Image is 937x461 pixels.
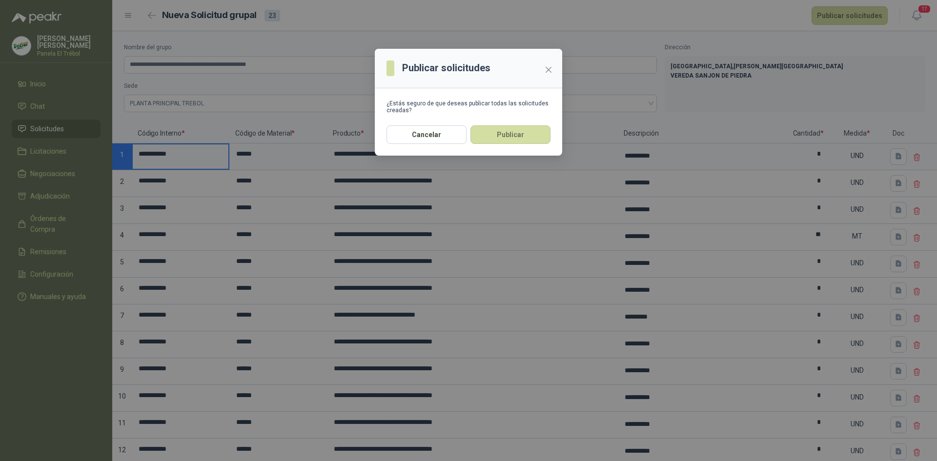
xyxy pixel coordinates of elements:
span: close [545,66,552,74]
button: Cancelar [387,125,467,144]
h3: Publicar solicitudes [402,60,490,76]
button: Publicar [470,125,550,144]
button: Close [541,62,556,78]
div: ¿Estás seguro de que deseas publicar todas las solicitudes creadas? [387,100,550,114]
